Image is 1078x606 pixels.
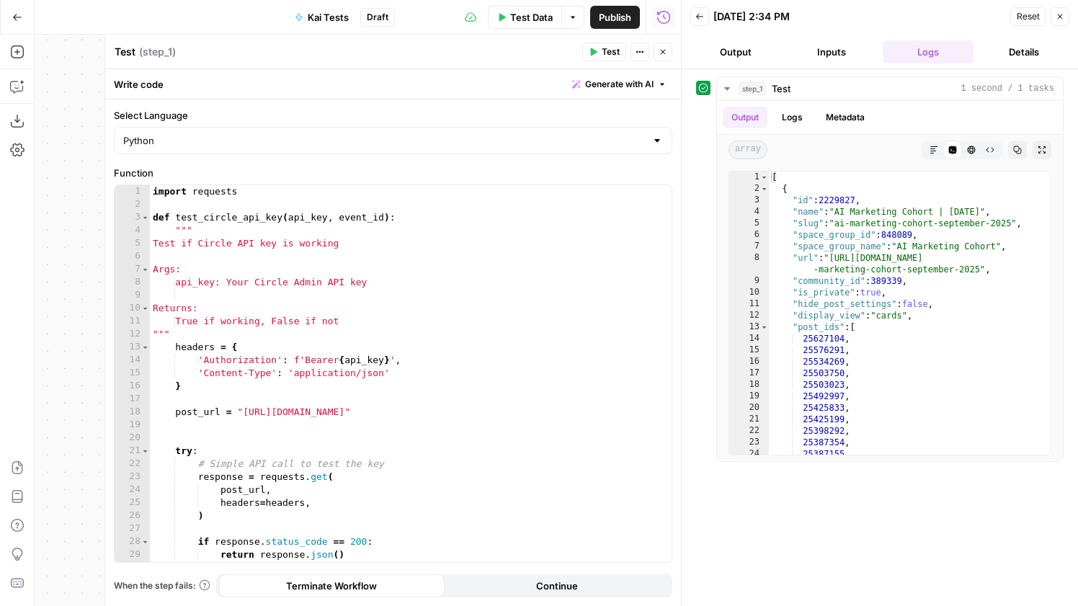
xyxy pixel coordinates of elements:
[723,107,767,128] button: Output
[141,445,149,458] span: Toggle code folding, rows 21 through 37
[717,77,1063,100] button: 1 second / 1 tasks
[729,448,769,460] div: 24
[105,69,681,99] div: Write code
[115,406,150,419] div: 18
[729,391,769,402] div: 19
[141,211,149,224] span: Toggle code folding, rows 3 through 41
[717,101,1063,461] div: 1 second / 1 tasks
[739,81,766,96] span: step_1
[115,211,150,224] div: 3
[590,6,640,29] button: Publish
[729,229,769,241] div: 6
[536,579,578,593] span: Continue
[141,263,149,276] span: Toggle code folding, rows 7 through 12
[115,328,150,341] div: 12
[729,287,769,298] div: 10
[115,289,150,302] div: 9
[141,535,149,548] span: Toggle code folding, rows 28 through 29
[760,171,768,183] span: Toggle code folding, rows 1 through 970
[1010,7,1046,26] button: Reset
[115,393,150,406] div: 17
[115,341,150,354] div: 13
[729,333,769,344] div: 14
[141,341,149,354] span: Toggle code folding, rows 13 through 16
[787,40,878,63] button: Inputs
[729,183,769,195] div: 2
[308,10,349,24] span: Kai Tests
[115,432,150,445] div: 20
[729,437,769,448] div: 23
[599,10,631,24] span: Publish
[115,509,150,522] div: 26
[729,344,769,356] div: 15
[115,250,150,263] div: 6
[115,276,150,289] div: 8
[729,298,769,310] div: 11
[772,81,790,96] span: Test
[115,198,150,211] div: 2
[115,263,150,276] div: 7
[729,402,769,414] div: 20
[729,367,769,379] div: 17
[115,302,150,315] div: 10
[585,78,654,91] span: Generate with AI
[729,206,769,218] div: 4
[760,321,768,333] span: Toggle code folding, rows 13 through 47
[961,82,1054,95] span: 1 second / 1 tasks
[115,496,150,509] div: 25
[139,45,176,59] span: ( step_1 )
[760,183,768,195] span: Toggle code folding, rows 2 through 95
[115,315,150,328] div: 11
[729,195,769,206] div: 3
[115,522,150,535] div: 27
[115,484,150,496] div: 24
[115,535,150,548] div: 28
[817,107,873,128] button: Metadata
[115,445,150,458] div: 21
[729,252,769,275] div: 8
[115,380,150,393] div: 16
[445,574,670,597] button: Continue
[729,379,769,391] div: 18
[141,302,149,315] span: Toggle code folding, rows 10 through 12
[114,108,672,122] label: Select Language
[773,107,811,128] button: Logs
[1017,10,1040,23] span: Reset
[115,548,150,561] div: 29
[115,458,150,471] div: 22
[114,166,672,180] label: Function
[729,141,767,159] span: array
[286,579,377,593] span: Terminate Workflow
[979,40,1070,63] button: Details
[582,43,626,61] button: Test
[729,218,769,229] div: 5
[729,275,769,287] div: 9
[115,224,150,237] div: 4
[488,6,561,29] button: Test Data
[123,133,646,148] input: Python
[115,237,150,250] div: 5
[729,414,769,425] div: 21
[367,11,388,24] span: Draft
[729,241,769,252] div: 7
[286,6,357,29] button: Kai Tests
[566,75,672,94] button: Generate with AI
[115,354,150,367] div: 14
[115,419,150,432] div: 19
[141,561,149,574] span: Toggle code folding, rows 30 through 31
[729,321,769,333] div: 13
[115,185,150,198] div: 1
[883,40,974,63] button: Logs
[115,45,135,59] textarea: Test
[729,310,769,321] div: 12
[729,425,769,437] div: 22
[510,10,553,24] span: Test Data
[690,40,781,63] button: Output
[114,579,210,592] a: When the step fails:
[729,171,769,183] div: 1
[115,471,150,484] div: 23
[602,45,620,58] span: Test
[115,561,150,574] div: 30
[729,356,769,367] div: 16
